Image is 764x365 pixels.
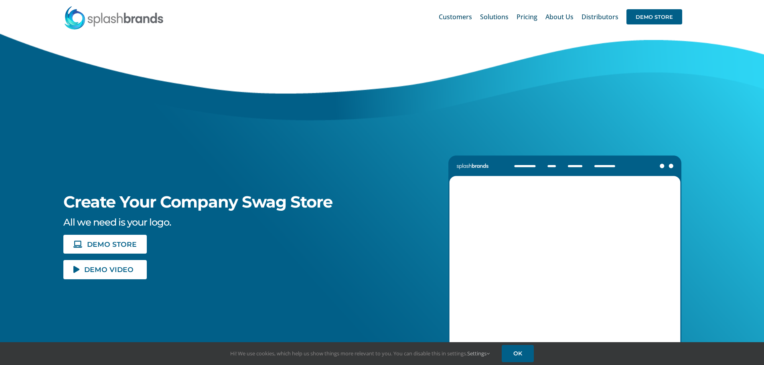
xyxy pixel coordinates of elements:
[64,6,164,30] img: SplashBrands.com Logo
[582,14,618,20] span: Distributors
[545,14,574,20] span: About Us
[439,4,472,30] a: Customers
[439,14,472,20] span: Customers
[626,9,682,24] span: DEMO STORE
[84,266,134,273] span: DEMO VIDEO
[439,4,682,30] nav: Main Menu
[63,192,332,212] span: Create Your Company Swag Store
[467,350,490,357] a: Settings
[517,14,537,20] span: Pricing
[230,350,490,357] span: Hi! We use cookies, which help us show things more relevant to you. You can disable this in setti...
[480,14,509,20] span: Solutions
[502,345,534,362] a: OK
[582,4,618,30] a: Distributors
[626,4,682,30] a: DEMO STORE
[517,4,537,30] a: Pricing
[63,235,147,254] a: DEMO STORE
[63,216,171,228] span: All we need is your logo.
[87,241,137,248] span: DEMO STORE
